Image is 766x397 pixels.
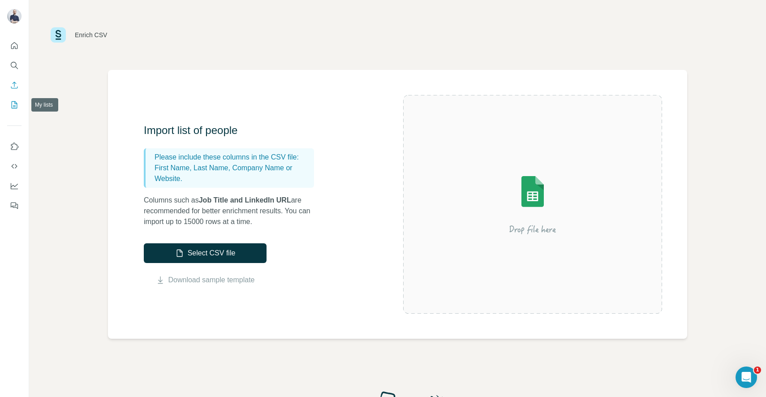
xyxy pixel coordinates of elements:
a: Download sample template [168,275,255,285]
button: Download sample template [144,275,267,285]
button: Quick start [7,38,22,54]
span: Job Title and LinkedIn URL [199,196,291,204]
div: Enrich CSV [75,30,107,39]
p: Please include these columns in the CSV file: [155,152,310,163]
button: Feedback [7,198,22,214]
button: Dashboard [7,178,22,194]
p: First Name, Last Name, Company Name or Website. [155,163,310,184]
p: Columns such as are recommended for better enrichment results. You can import up to 15000 rows at... [144,195,323,227]
h3: Import list of people [144,123,323,138]
button: Use Surfe on LinkedIn [7,138,22,155]
button: Use Surfe API [7,158,22,174]
button: Search [7,57,22,73]
img: Surfe Logo [51,27,66,43]
iframe: Intercom live chat [736,367,757,388]
img: Surfe Illustration - Drop file here or select below [452,151,613,258]
button: Enrich CSV [7,77,22,93]
button: Select CSV file [144,243,267,263]
img: Avatar [7,9,22,23]
span: 1 [754,367,761,374]
button: My lists [7,97,22,113]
